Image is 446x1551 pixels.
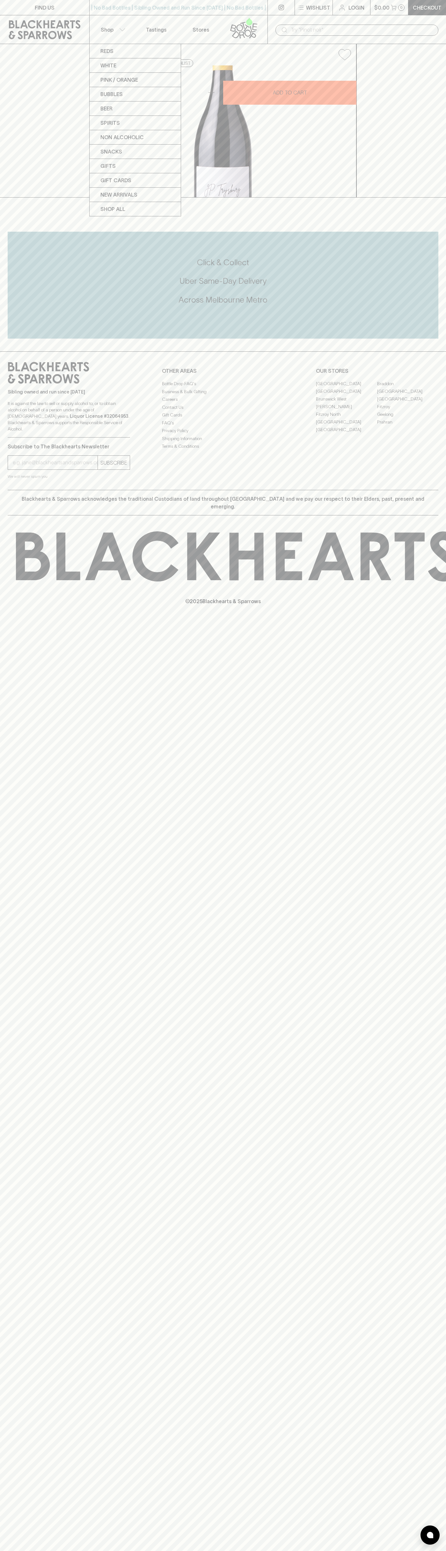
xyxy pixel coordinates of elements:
p: Gift Cards [100,176,131,184]
a: Pink / Orange [90,73,181,87]
a: Non Alcoholic [90,130,181,145]
a: Snacks [90,145,181,159]
img: bubble-icon [427,1532,433,1538]
a: Reds [90,44,181,58]
p: White [100,62,116,69]
p: Gifts [100,162,116,170]
p: SHOP ALL [100,205,125,213]
p: Non Alcoholic [100,133,144,141]
a: New Arrivals [90,188,181,202]
a: Bubbles [90,87,181,101]
a: Beer [90,101,181,116]
a: Spirits [90,116,181,130]
a: SHOP ALL [90,202,181,216]
p: New Arrivals [100,191,137,199]
p: Snacks [100,148,122,155]
p: Pink / Orange [100,76,138,84]
p: Beer [100,105,113,112]
p: Spirits [100,119,120,127]
p: Reds [100,47,113,55]
a: Gifts [90,159,181,173]
a: White [90,58,181,73]
p: Bubbles [100,90,123,98]
a: Gift Cards [90,173,181,188]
